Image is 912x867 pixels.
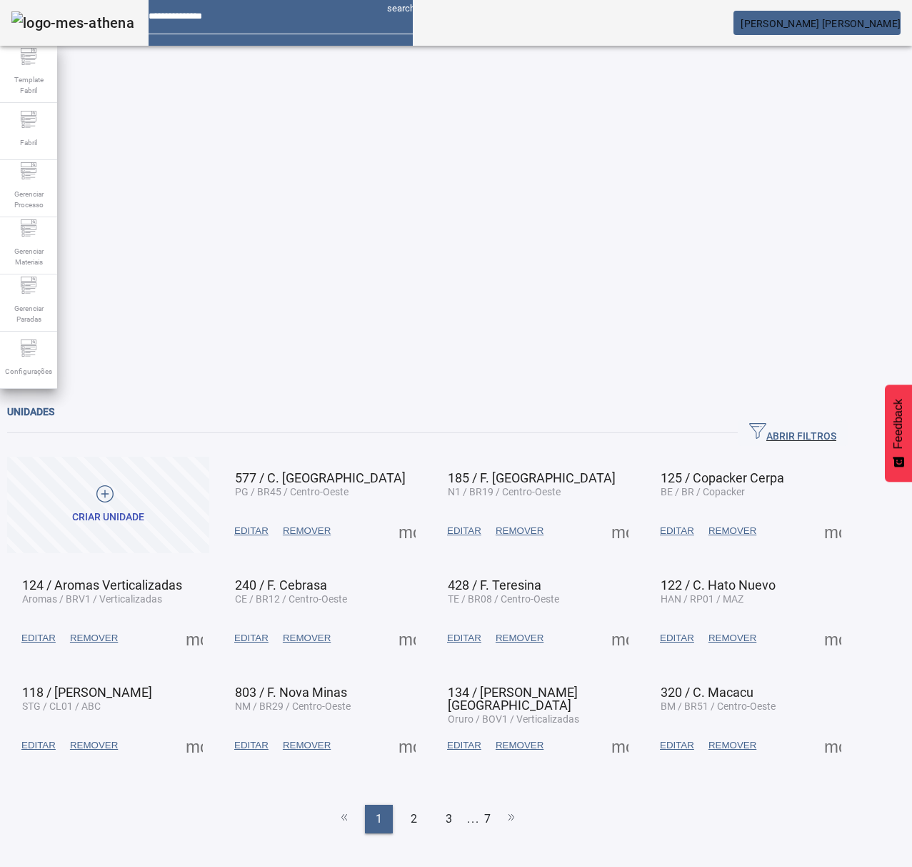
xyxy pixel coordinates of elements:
span: Gerenciar Paradas [7,299,50,329]
span: Configurações [1,362,56,381]
button: EDITAR [14,733,63,758]
span: CE / BR12 / Centro-Oeste [235,593,347,605]
span: Unidades [7,406,54,417]
span: REMOVER [496,738,543,753]
span: 803 / F. Nova Minas [235,685,347,700]
button: EDITAR [14,625,63,651]
span: EDITAR [660,524,694,538]
span: 320 / C. Macacu [661,685,753,700]
button: Mais [181,625,207,651]
button: REMOVER [63,625,125,651]
button: EDITAR [440,733,488,758]
button: EDITAR [227,518,276,544]
span: 428 / F. Teresina [448,578,541,593]
span: 124 / Aromas Verticalizadas [22,578,182,593]
button: Mais [394,733,420,758]
span: HAN / RP01 / MAZ [661,593,743,605]
span: Gerenciar Materiais [7,242,50,272]
button: Mais [820,625,846,651]
span: 577 / C. [GEOGRAPHIC_DATA] [235,470,406,485]
button: REMOVER [276,733,338,758]
button: EDITAR [653,733,701,758]
span: REMOVER [708,738,756,753]
button: REMOVER [488,518,551,544]
span: Fabril [16,133,41,152]
span: EDITAR [234,524,269,538]
button: Criar unidade [7,457,209,553]
button: REMOVER [488,733,551,758]
span: TE / BR08 / Centro-Oeste [448,593,559,605]
span: BE / BR / Copacker [661,486,745,497]
span: ABRIR FILTROS [749,422,836,444]
span: Gerenciar Processo [7,184,50,214]
button: Feedback - Mostrar pesquisa [885,385,912,482]
button: REMOVER [701,625,763,651]
span: EDITAR [660,738,694,753]
button: Mais [394,518,420,544]
button: REMOVER [701,518,763,544]
span: EDITAR [447,631,481,645]
span: EDITAR [447,524,481,538]
span: EDITAR [234,738,269,753]
button: ABRIR FILTROS [738,420,848,446]
span: N1 / BR19 / Centro-Oeste [448,486,561,497]
button: REMOVER [63,733,125,758]
span: 134 / [PERSON_NAME] [GEOGRAPHIC_DATA] [448,685,578,713]
span: REMOVER [496,631,543,645]
button: EDITAR [440,625,488,651]
span: EDITAR [660,631,694,645]
li: 7 [484,805,491,833]
button: Mais [181,733,207,758]
span: EDITAR [21,738,56,753]
button: EDITAR [440,518,488,544]
span: PG / BR45 / Centro-Oeste [235,486,349,497]
span: REMOVER [70,631,118,645]
button: Mais [394,625,420,651]
span: REMOVER [70,738,118,753]
button: Mais [607,518,633,544]
li: ... [466,805,481,833]
button: EDITAR [653,518,701,544]
span: BM / BR51 / Centro-Oeste [661,700,776,712]
img: logo-mes-athena [11,11,134,34]
span: 185 / F. [GEOGRAPHIC_DATA] [448,470,616,485]
button: EDITAR [227,625,276,651]
span: Aromas / BRV1 / Verticalizadas [22,593,162,605]
span: [PERSON_NAME] [PERSON_NAME] [741,18,901,29]
button: Mais [607,733,633,758]
span: EDITAR [21,631,56,645]
button: REMOVER [701,733,763,758]
span: 125 / Copacker Cerpa [661,470,784,485]
span: EDITAR [234,631,269,645]
span: 118 / [PERSON_NAME] [22,685,152,700]
button: REMOVER [276,518,338,544]
span: 2 [411,811,417,828]
button: Mais [607,625,633,651]
div: Criar unidade [72,510,144,525]
span: Template Fabril [7,70,50,100]
span: REMOVER [283,524,331,538]
button: Mais [820,733,846,758]
span: NM / BR29 / Centro-Oeste [235,700,351,712]
span: REMOVER [708,524,756,538]
span: STG / CL01 / ABC [22,700,101,712]
span: 240 / F. Cebrasa [235,578,327,593]
span: Feedback [892,399,905,449]
button: Mais [820,518,846,544]
button: EDITAR [653,625,701,651]
button: EDITAR [227,733,276,758]
span: EDITAR [447,738,481,753]
button: REMOVER [488,625,551,651]
span: REMOVER [496,524,543,538]
button: REMOVER [276,625,338,651]
span: REMOVER [283,631,331,645]
span: 122 / C. Hato Nuevo [661,578,776,593]
span: REMOVER [708,631,756,645]
span: REMOVER [283,738,331,753]
span: 3 [446,811,452,828]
